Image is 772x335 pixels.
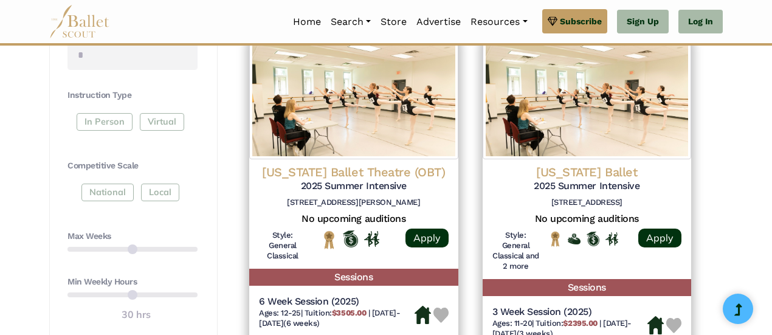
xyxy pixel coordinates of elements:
h4: [US_STATE] Ballet [492,164,682,180]
h5: No upcoming auditions [259,213,449,226]
a: Store [376,9,412,35]
a: Log In [678,10,723,34]
h5: 6 Week Session (2025) [259,295,415,308]
h5: 2025 Summer Intensive [492,180,682,193]
span: Ages: 11-20 [492,319,532,328]
img: Housing Available [415,306,431,324]
h4: Competitive Scale [67,160,198,172]
h5: Sessions [249,269,458,286]
span: Tuition: [536,319,599,328]
a: Home [288,9,326,35]
img: In Person [605,232,618,246]
img: National [549,231,562,247]
img: Housing Available [647,316,664,334]
span: Subscribe [560,15,602,28]
h5: Sessions [483,279,692,297]
h6: | | [259,308,415,329]
h4: Min Weekly Hours [67,276,198,288]
img: gem.svg [548,15,557,28]
a: Subscribe [542,9,607,33]
span: [DATE]-[DATE] (6 weeks) [259,308,400,328]
img: National [322,230,337,249]
output: 30 hrs [122,307,151,323]
h6: Style: General Classical [259,230,306,261]
a: Resources [466,9,532,35]
h4: [US_STATE] Ballet Theatre (OBT) [259,164,449,180]
img: Offers Scholarship [587,232,599,246]
b: $2395.00 [563,319,597,328]
h4: Max Weeks [67,230,198,243]
a: Sign Up [617,10,669,34]
h6: [STREET_ADDRESS] [492,198,682,208]
h5: 2025 Summer Intensive [259,180,449,193]
h6: Style: General Classical and 2 more [492,230,540,272]
h4: Instruction Type [67,89,198,102]
a: Apply [638,229,681,247]
b: $3505.00 [332,308,366,317]
img: Offers Financial Aid [568,233,581,245]
a: Apply [405,229,449,247]
img: Heart [666,318,681,333]
img: Offers Scholarship [343,230,358,247]
h5: 3 Week Session (2025) [492,306,648,319]
h6: [STREET_ADDRESS][PERSON_NAME] [259,198,449,208]
a: Advertise [412,9,466,35]
span: Tuition: [305,308,368,317]
img: Logo [483,38,692,159]
a: Search [326,9,376,35]
img: Logo [249,38,458,159]
img: In Person [364,231,379,247]
span: Ages: 12-25 [259,308,301,317]
img: Heart [433,308,449,323]
h5: No upcoming auditions [492,213,682,226]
